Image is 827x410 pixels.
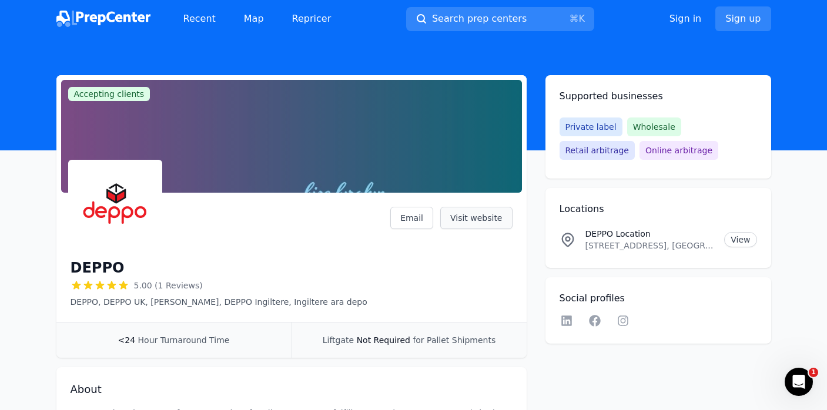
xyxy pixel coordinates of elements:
[560,141,635,160] span: Retail arbitrage
[585,228,715,240] p: DEPPO Location
[390,207,433,229] a: Email
[560,202,757,216] h2: Locations
[560,117,622,136] span: Private label
[406,7,594,31] button: Search prep centers⌘K
[785,368,813,396] iframe: Intercom live chat
[569,13,578,24] kbd: ⌘
[413,335,495,345] span: for Pallet Shipments
[323,335,354,345] span: Liftgate
[118,335,136,345] span: <24
[639,141,718,160] span: Online arbitrage
[174,7,225,31] a: Recent
[235,7,273,31] a: Map
[585,240,715,251] p: [STREET_ADDRESS], [GEOGRAPHIC_DATA]
[283,7,341,31] a: Repricer
[809,368,818,377] span: 1
[560,89,757,103] h2: Supported businesses
[669,12,702,26] a: Sign in
[56,11,150,27] img: PrepCenter
[134,280,203,291] span: 5.00 (1 Reviews)
[627,117,681,136] span: Wholesale
[715,6,771,31] a: Sign up
[357,335,410,345] span: Not Required
[432,12,527,26] span: Search prep centers
[724,232,756,247] a: View
[138,335,230,345] span: Hour Turnaround Time
[71,381,513,398] h2: About
[71,258,125,277] h1: DEPPO
[440,207,513,229] a: Visit website
[560,291,757,305] h2: Social profiles
[68,87,150,101] span: Accepting clients
[71,162,160,251] img: DEPPO
[71,296,367,308] p: DEPPO, DEPPO UK, [PERSON_NAME], DEPPO Ingiltere, Ingiltere ara depo
[578,13,585,24] kbd: K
